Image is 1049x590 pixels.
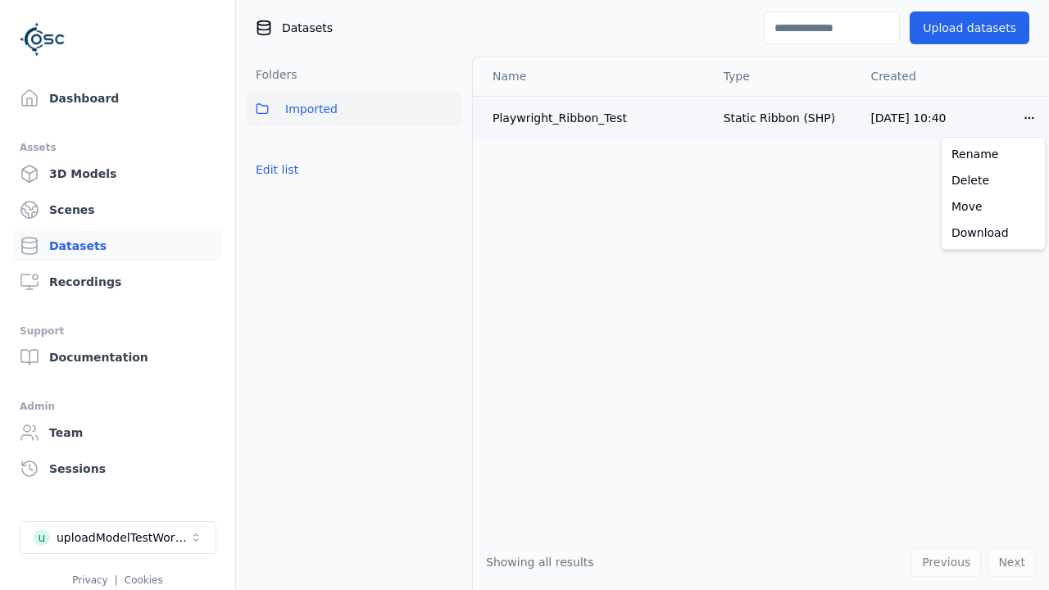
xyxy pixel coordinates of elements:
[945,167,1042,193] a: Delete
[945,193,1042,220] a: Move
[945,220,1042,246] a: Download
[945,141,1042,167] a: Rename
